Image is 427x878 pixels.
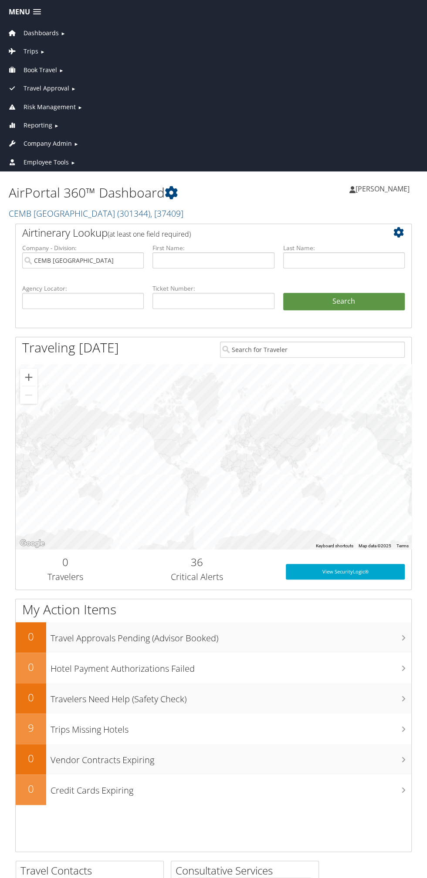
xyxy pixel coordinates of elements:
[286,564,405,580] a: View SecurityLogic®
[152,284,274,293] label: Ticket Number:
[24,65,57,75] span: Book Travel
[24,28,59,38] span: Dashboards
[51,719,411,736] h3: Trips Missing Hotels
[152,244,274,252] label: First Name:
[22,225,372,240] h2: Airtinerary Lookup
[51,658,411,675] h3: Hotel Payment Authorizations Failed
[7,139,72,147] a: Company Admin
[24,47,38,56] span: Trips
[22,244,144,252] label: Company - Division:
[316,543,353,549] button: Keyboard shortcuts
[108,229,191,239] span: (at least one field required)
[16,622,411,653] a: 0Travel Approvals Pending (Advisor Booked)
[150,208,183,219] span: , [ 37409 ]
[22,338,119,357] h1: Traveling [DATE]
[78,104,82,111] span: ►
[18,538,47,549] a: Open this area in Google Maps (opens a new window)
[349,176,418,202] a: [PERSON_NAME]
[7,29,59,37] a: Dashboards
[24,121,52,130] span: Reporting
[51,628,411,644] h3: Travel Approvals Pending (Advisor Booked)
[24,139,72,148] span: Company Admin
[71,159,75,166] span: ►
[359,543,391,548] span: Map data ©2025
[7,103,76,111] a: Risk Management
[16,751,46,766] h2: 0
[51,750,411,766] h3: Vendor Contracts Expiring
[16,600,411,619] h1: My Action Items
[117,208,150,219] span: ( 301344 )
[121,555,273,570] h2: 36
[283,293,405,310] button: Search
[396,543,409,548] a: Terms (opens in new tab)
[16,683,411,714] a: 0Travelers Need Help (Safety Check)
[40,48,45,55] span: ►
[20,863,163,878] h2: Travel Contacts
[16,629,46,644] h2: 0
[283,244,405,252] label: Last Name:
[7,158,69,166] a: Employee Tools
[176,863,319,878] h2: Consultative Services
[220,342,405,358] input: Search for Traveler
[16,690,46,705] h2: 0
[24,158,69,167] span: Employee Tools
[22,571,108,583] h3: Travelers
[51,689,411,705] h3: Travelers Need Help (Safety Check)
[7,84,69,92] a: Travel Approval
[20,386,37,404] button: Zoom out
[7,47,38,55] a: Trips
[16,744,411,774] a: 0Vendor Contracts Expiring
[121,571,273,583] h3: Critical Alerts
[7,66,57,74] a: Book Travel
[16,660,46,674] h2: 0
[61,30,65,37] span: ►
[24,102,76,112] span: Risk Management
[4,5,45,19] a: Menu
[16,781,46,796] h2: 0
[16,774,411,805] a: 0Credit Cards Expiring
[51,780,411,797] h3: Credit Cards Expiring
[16,653,411,683] a: 0Hotel Payment Authorizations Failed
[20,369,37,386] button: Zoom in
[22,284,144,293] label: Agency Locator:
[16,720,46,735] h2: 9
[9,184,213,202] h1: AirPortal 360™ Dashboard
[18,538,47,549] img: Google
[71,85,76,92] span: ►
[7,121,52,129] a: Reporting
[74,141,78,147] span: ►
[9,208,183,219] a: CEMB [GEOGRAPHIC_DATA]
[59,67,64,74] span: ►
[54,122,59,129] span: ►
[16,714,411,744] a: 9Trips Missing Hotels
[356,184,410,194] span: [PERSON_NAME]
[9,8,30,16] span: Menu
[24,84,69,93] span: Travel Approval
[22,555,108,570] h2: 0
